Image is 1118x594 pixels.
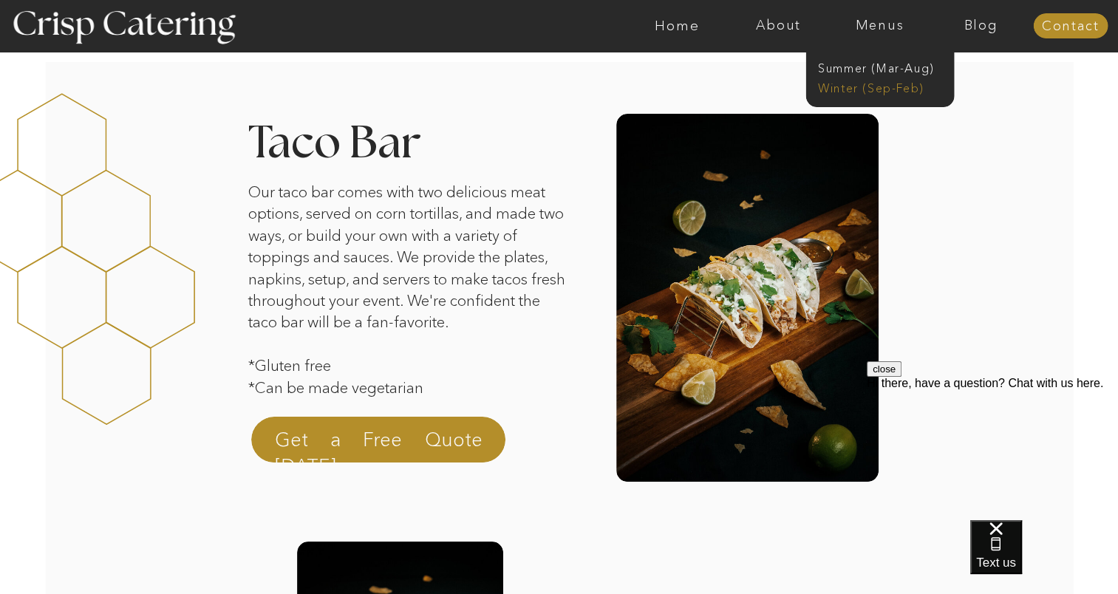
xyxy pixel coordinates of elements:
[248,181,571,412] p: Our taco bar comes with two delicious meat options, served on corn tortillas, and made two ways, ...
[275,426,483,462] a: Get a Free Quote [DATE]
[627,18,728,33] a: Home
[728,18,829,33] a: About
[1033,19,1108,34] a: Contact
[818,60,950,74] a: Summer (Mar-Aug)
[970,520,1118,594] iframe: podium webchat widget bubble
[818,80,939,94] a: Winter (Sep-Feb)
[867,361,1118,539] iframe: podium webchat widget prompt
[930,18,1032,33] a: Blog
[248,122,532,161] h2: Taco Bar
[829,18,930,33] a: Menus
